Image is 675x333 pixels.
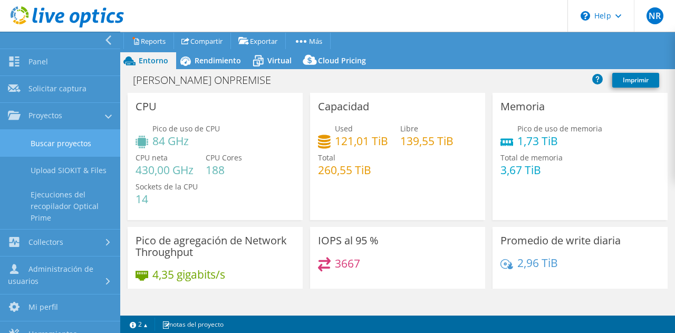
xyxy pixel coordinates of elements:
span: Pico de uso de memoria [517,123,602,134]
span: CPU Cores [206,153,242,163]
span: Libre [400,123,418,134]
h4: 3667 [335,258,360,269]
span: Pico de uso de CPU [152,123,220,134]
h3: IOPS al 95 % [318,235,379,246]
a: notas del proyecto [155,318,231,331]
span: Used [335,123,353,134]
a: Reports [123,33,174,49]
span: Rendimiento [195,55,241,65]
h4: 188 [206,164,242,176]
span: CPU neta [136,153,168,163]
span: Total de memoria [500,153,563,163]
h4: 430,00 GHz [136,164,194,176]
h4: 2,96 TiB [517,257,558,269]
span: Sockets de la CPU [136,182,198,192]
a: Imprimir [612,73,659,88]
h4: 84 GHz [152,135,220,147]
a: 2 [122,318,155,331]
h4: 260,55 TiB [318,164,371,176]
span: NR [647,7,663,24]
a: Exportar [230,33,286,49]
span: Entorno [139,55,168,65]
h4: 3,67 TiB [500,164,563,176]
h4: 1,73 TiB [517,135,602,147]
a: Compartir [173,33,231,49]
span: Virtual [267,55,292,65]
h4: 14 [136,193,198,205]
span: Cloud Pricing [318,55,366,65]
h3: Promedio de write diaria [500,235,621,246]
h1: [PERSON_NAME] ONPREMISE [128,74,287,86]
h4: 139,55 TiB [400,135,454,147]
h4: 4,35 gigabits/s [152,269,225,280]
span: Total [318,153,335,163]
h4: 121,01 TiB [335,135,388,147]
svg: \n [581,11,590,21]
h3: CPU [136,101,157,112]
h3: Memoria [500,101,545,112]
h3: Pico de agregación de Network Throughput [136,235,295,258]
h3: Capacidad [318,101,369,112]
a: Más [285,33,331,49]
